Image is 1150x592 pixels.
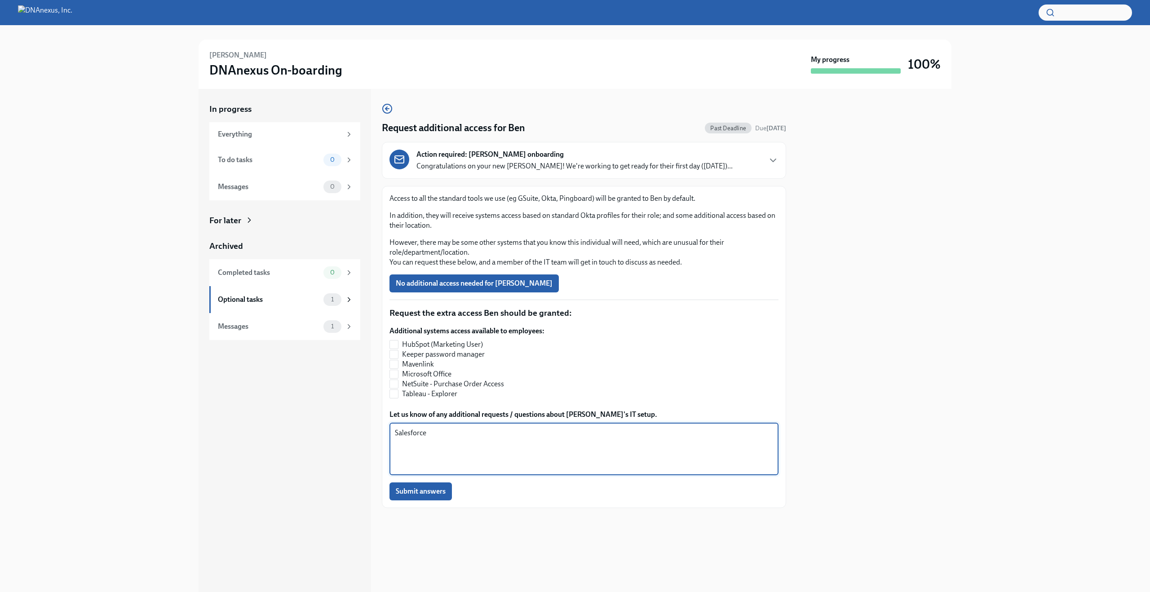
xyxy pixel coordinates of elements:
[18,5,72,20] img: DNAnexus, Inc.
[325,156,340,163] span: 0
[209,62,342,78] h3: DNAnexus On-boarding
[218,268,320,278] div: Completed tasks
[416,150,564,159] strong: Action required: [PERSON_NAME] onboarding
[209,173,360,200] a: Messages0
[705,125,752,132] span: Past Deadline
[389,211,778,230] p: In addition, they will receive systems access based on standard Okta profiles for their role; and...
[402,349,485,359] span: Keeper password manager
[389,326,544,336] label: Additional systems access available to employees:
[389,274,559,292] button: No additional access needed for [PERSON_NAME]
[209,146,360,173] a: To do tasks0
[402,340,483,349] span: HubSpot (Marketing User)
[389,482,452,500] button: Submit answers
[755,124,786,132] span: Due
[218,129,341,139] div: Everything
[382,121,525,135] h4: Request additional access for Ben
[218,182,320,192] div: Messages
[395,428,773,471] textarea: Salesforce
[209,50,267,60] h6: [PERSON_NAME]
[209,122,360,146] a: Everything
[402,389,457,399] span: Tableau - Explorer
[218,295,320,305] div: Optional tasks
[402,369,451,379] span: Microsoft Office
[389,410,778,420] label: Let us know of any additional requests / questions about [PERSON_NAME]'s IT setup.
[811,55,849,65] strong: My progress
[416,161,733,171] p: Congratulations on your new [PERSON_NAME]! We're working to get ready for their first day ([DATE]...
[209,259,360,286] a: Completed tasks0
[326,323,339,330] span: 1
[389,307,778,319] p: Request the extra access Ben should be granted:
[755,124,786,133] span: August 15th, 2025 08:00
[396,487,446,496] span: Submit answers
[396,279,553,288] span: No additional access needed for [PERSON_NAME]
[389,194,778,203] p: Access to all the standard tools we use (eg GSuite, Okta, Pingboard) will be granted to Ben by de...
[326,296,339,303] span: 1
[402,379,504,389] span: NetSuite - Purchase Order Access
[209,286,360,313] a: Optional tasks1
[209,215,241,226] div: For later
[325,269,340,276] span: 0
[908,56,941,72] h3: 100%
[218,155,320,165] div: To do tasks
[766,124,786,132] strong: [DATE]
[209,313,360,340] a: Messages1
[389,238,778,267] p: However, there may be some other systems that you know this individual will need, which are unusu...
[325,183,340,190] span: 0
[209,240,360,252] a: Archived
[209,215,360,226] a: For later
[402,359,434,369] span: Mavenlink
[218,322,320,331] div: Messages
[209,103,360,115] a: In progress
